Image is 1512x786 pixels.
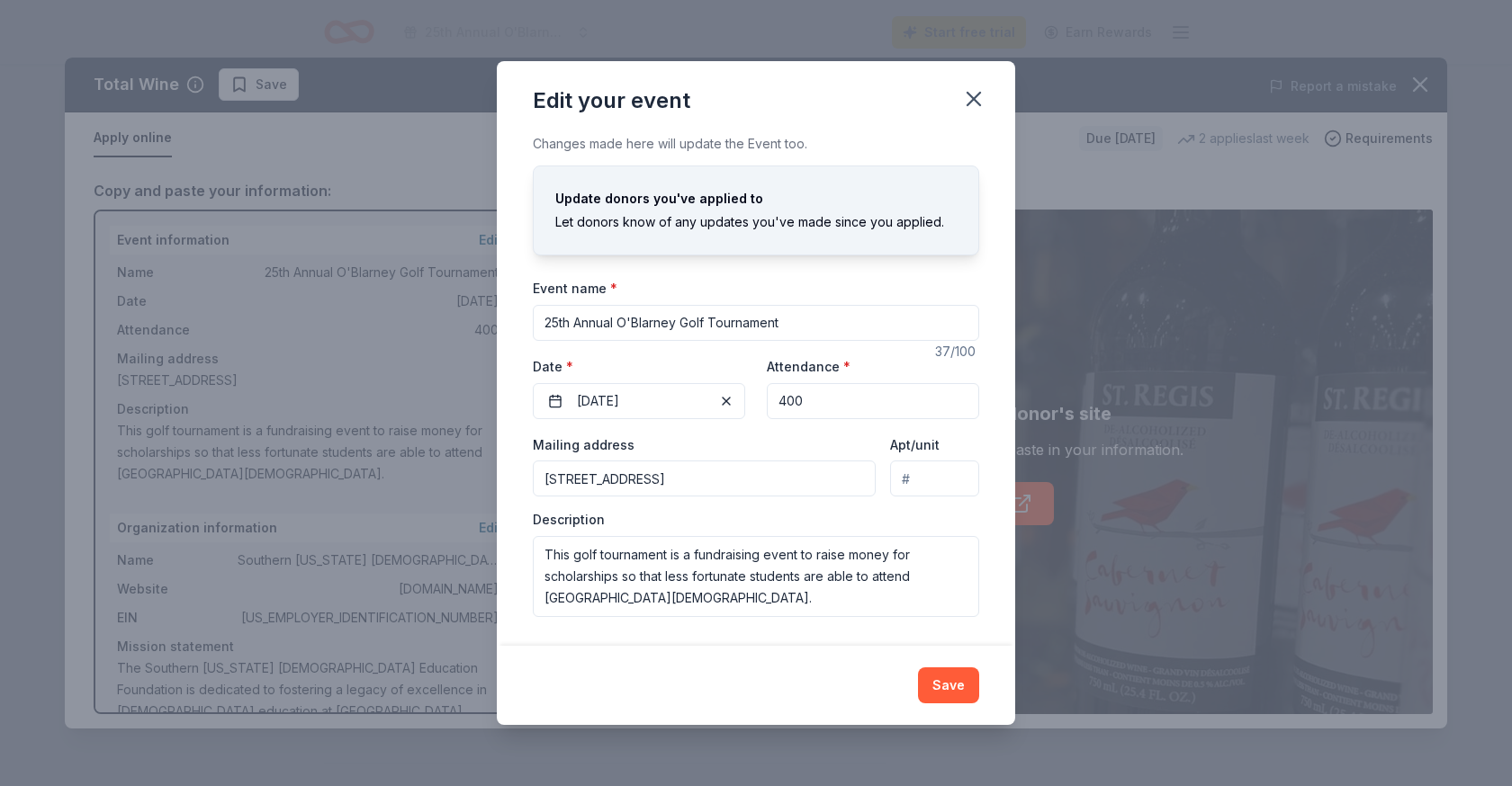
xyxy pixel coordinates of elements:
[890,436,940,454] label: Apt/unit
[533,133,979,155] div: Changes made here will update the Event too.
[935,341,979,362] div: 37 /100
[555,188,957,210] div: Update donors you've applied to
[890,460,979,496] input: #
[767,383,979,419] input: 20
[533,86,690,115] div: Edit your event
[533,436,634,454] label: Mailing address
[533,383,745,419] button: [DATE]
[767,358,850,376] label: Attendance
[918,667,979,703] button: Save
[533,536,979,617] textarea: This golf tournament is a fundraising event to raise money for scholarships so that less fortunat...
[533,305,979,341] input: Spring Fundraiser
[533,358,745,376] label: Date
[533,511,605,529] label: Description
[533,460,876,496] input: Enter a US address
[533,280,617,298] label: Event name
[555,211,957,233] div: Let donors know of any updates you've made since you applied.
